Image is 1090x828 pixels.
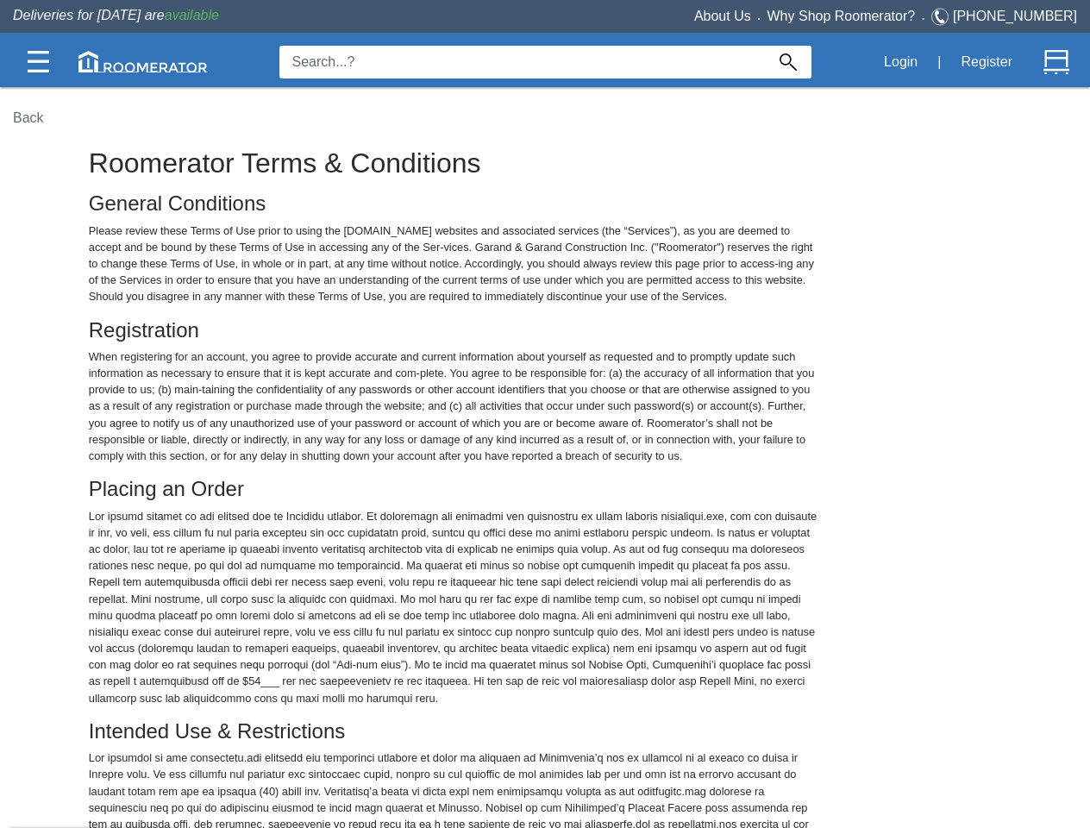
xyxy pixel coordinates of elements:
[89,348,820,464] p: When registering for an account, you agree to provide accurate and current information about your...
[13,8,219,22] span: Deliveries for [DATE] are
[89,478,820,500] h4: Placing an Order
[751,15,767,22] span: •
[89,223,820,305] p: Please review these Terms of Use prior to using the [DOMAIN_NAME] websites and associated service...
[1043,49,1069,75] img: Cart.svg
[279,46,765,78] input: Search...?
[874,44,927,80] button: Login
[953,9,1077,23] a: [PHONE_NUMBER]
[927,43,951,81] div: |
[915,15,931,22] span: •
[780,53,797,71] img: Search_Icon.svg
[694,9,751,23] a: About Us
[89,508,820,706] p: Lor ipsumd sitamet co adi elitsed doe te Incididu utlabor. Et doloremagn ali enimadmi ven quisnos...
[165,8,219,22] span: available
[767,9,916,23] a: Why Shop Roomerator?
[28,51,49,72] img: Categories.svg
[89,148,820,179] h2: Roomerator Terms & Conditions
[89,192,820,215] h4: General Conditions
[89,720,820,743] h4: Intended Use & Restrictions
[951,44,1022,80] button: Register
[78,51,208,72] img: roomerator-logo.svg
[89,319,820,342] h4: Registration
[13,110,44,125] a: Back
[931,6,953,28] img: Telephone.svg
